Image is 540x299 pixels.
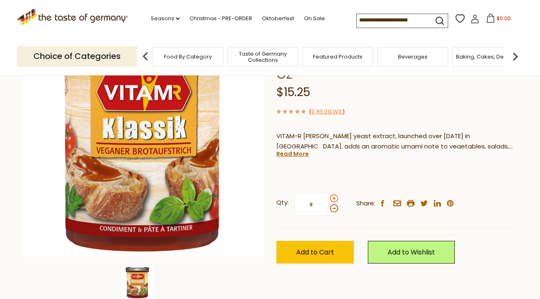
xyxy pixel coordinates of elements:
[137,48,154,65] img: previous arrow
[189,14,252,23] a: Christmas - PRE-ORDER
[230,51,296,63] a: Taste of Germany Collections
[398,54,428,60] a: Beverages
[296,247,334,257] span: Add to Cart
[309,108,345,115] span: ( )
[313,54,362,60] a: Featured Products
[311,108,342,116] a: 0 Reviews
[456,54,520,60] a: Baking, Cakes, Desserts
[276,131,517,152] p: VITAM-R [PERSON_NAME] yeast extract, launched over [DATE] in [GEOGRAPHIC_DATA], adds an aromatic ...
[295,193,328,216] input: Qty:
[121,266,154,299] img: Vitam-R Classic Yeast Extract, Plant-Based Savory Spread, 8.8 oz
[276,241,354,264] button: Add to Cart
[23,15,264,257] img: Vitam-R Classic Yeast Extract, Plant-Based Savory Spread, 8.8 oz
[481,14,516,26] button: $0.00
[262,14,294,23] a: Oktoberfest
[368,241,455,264] a: Add to Wishlist
[497,15,511,22] span: $0.00
[276,198,289,208] strong: Qty:
[276,150,309,158] a: Read More
[17,46,137,66] p: Choice of Categories
[507,48,524,65] img: next arrow
[276,84,310,100] span: $15.25
[304,14,325,23] a: On Sale
[151,14,180,23] a: Seasons
[356,198,375,209] span: Share:
[164,54,212,60] a: Food By Category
